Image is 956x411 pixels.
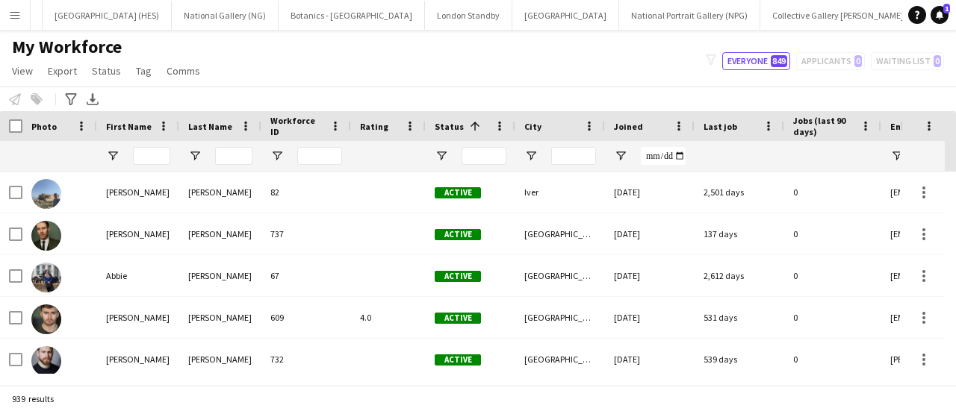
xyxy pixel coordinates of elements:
div: [GEOGRAPHIC_DATA] [515,339,605,380]
div: 737 [261,213,351,254]
div: 531 days [695,297,784,338]
div: 0 [784,339,881,380]
button: Open Filter Menu [890,149,904,163]
a: Status [86,61,127,81]
span: Photo [31,121,57,132]
button: National Portrait Gallery (NPG) [619,1,760,30]
a: Tag [130,61,158,81]
img: Adam Butler [31,304,61,334]
div: 4.0 [351,297,426,338]
span: Export [48,64,77,78]
div: [DATE] [605,297,695,338]
div: 2,501 days [695,172,784,213]
a: Comms [161,61,206,81]
span: Email [890,121,914,132]
button: Everyone849 [722,52,790,70]
app-action-btn: Advanced filters [62,90,80,108]
div: [DATE] [605,172,695,213]
div: [PERSON_NAME] [179,339,261,380]
span: Active [435,313,481,324]
span: Workforce ID [270,115,324,137]
div: [PERSON_NAME] [179,255,261,296]
div: [GEOGRAPHIC_DATA] [515,297,605,338]
div: 2,612 days [695,255,784,296]
button: Open Filter Menu [614,149,627,163]
button: Open Filter Menu [188,149,202,163]
button: Open Filter Menu [435,149,448,163]
input: City Filter Input [551,147,596,165]
a: 1 [931,6,949,24]
div: 732 [261,339,351,380]
app-action-btn: Export XLSX [84,90,102,108]
span: 849 [771,55,787,67]
img: Aaron Millard [31,221,61,251]
div: Abbie [97,255,179,296]
img: Adam Healey [31,346,61,376]
span: First Name [106,121,152,132]
div: [PERSON_NAME] [97,172,179,213]
img: Abbie Dillon [31,263,61,292]
div: [PERSON_NAME] [97,213,179,254]
span: Active [435,354,481,365]
div: [PERSON_NAME] [179,297,261,338]
div: 609 [261,297,351,338]
span: 1 [943,4,950,13]
span: Active [435,187,481,198]
div: 82 [261,172,351,213]
button: Collective Gallery [PERSON_NAME] [760,1,916,30]
div: 539 days [695,339,784,380]
span: Tag [136,64,152,78]
div: [DATE] [605,339,695,380]
span: Status [435,121,464,132]
span: Last Name [188,121,232,132]
span: Comms [167,64,200,78]
button: National Gallery (NG) [172,1,279,30]
a: Export [42,61,83,81]
span: Status [92,64,121,78]
span: My Workforce [12,36,122,58]
img: Aaron Desiano [31,179,61,209]
div: 0 [784,172,881,213]
button: Open Filter Menu [270,149,284,163]
button: London Standby [425,1,512,30]
span: Last job [704,121,737,132]
div: [PERSON_NAME] [97,297,179,338]
div: [PERSON_NAME] [179,172,261,213]
button: Botanics - [GEOGRAPHIC_DATA] [279,1,425,30]
div: 0 [784,213,881,254]
input: Joined Filter Input [641,147,686,165]
div: [PERSON_NAME] [97,339,179,380]
a: View [6,61,39,81]
div: [GEOGRAPHIC_DATA] [515,213,605,254]
div: 67 [261,255,351,296]
button: [GEOGRAPHIC_DATA] [512,1,619,30]
button: Open Filter Menu [106,149,119,163]
input: First Name Filter Input [133,147,170,165]
button: [GEOGRAPHIC_DATA] (HES) [43,1,172,30]
div: [DATE] [605,255,695,296]
span: Rating [360,121,388,132]
span: Jobs (last 90 days) [793,115,854,137]
span: View [12,64,33,78]
button: Open Filter Menu [524,149,538,163]
span: Active [435,229,481,240]
span: Joined [614,121,643,132]
input: Last Name Filter Input [215,147,252,165]
div: [PERSON_NAME] [179,213,261,254]
input: Status Filter Input [462,147,506,165]
div: Iver [515,172,605,213]
div: [GEOGRAPHIC_DATA] [515,255,605,296]
span: City [524,121,541,132]
input: Workforce ID Filter Input [297,147,342,165]
div: 0 [784,297,881,338]
div: 137 days [695,213,784,254]
div: 0 [784,255,881,296]
div: [DATE] [605,213,695,254]
span: Active [435,271,481,282]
